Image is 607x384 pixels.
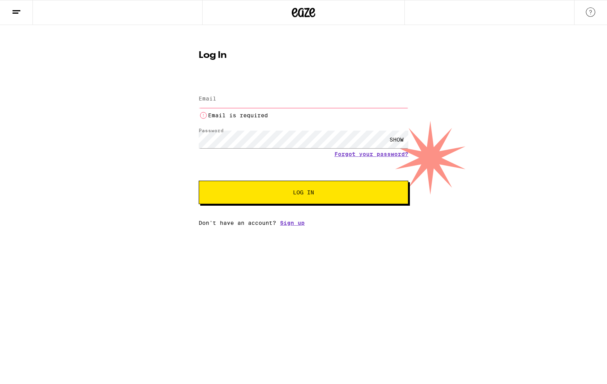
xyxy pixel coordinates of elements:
span: Hi. Need any help? [5,5,56,12]
label: Email [199,95,216,102]
button: Log In [199,181,408,204]
h1: Log In [199,51,408,60]
li: Email is required [199,111,408,120]
input: Email [199,90,408,108]
div: SHOW [385,131,408,148]
div: Don't have an account? [199,220,408,226]
label: Password [199,128,224,133]
a: Forgot your password? [334,151,408,157]
a: Sign up [280,220,305,226]
span: Log In [293,190,314,195]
